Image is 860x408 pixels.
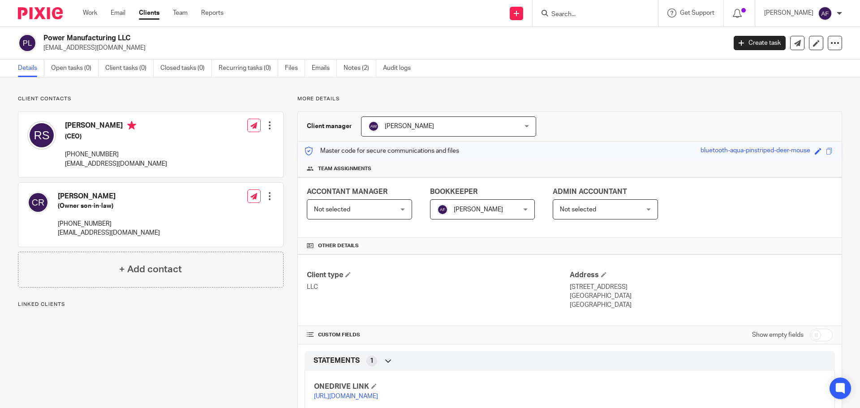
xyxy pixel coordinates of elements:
[570,271,833,280] h4: Address
[570,301,833,309] p: [GEOGRAPHIC_DATA]
[83,9,97,17] a: Work
[43,43,720,52] p: [EMAIL_ADDRESS][DOMAIN_NAME]
[201,9,224,17] a: Reports
[314,206,350,213] span: Not selected
[701,146,810,156] div: bluetooth-aqua-pinstriped-deer-mouse
[318,242,359,249] span: Other details
[370,356,374,365] span: 1
[437,204,448,215] img: svg%3E
[307,331,570,339] h4: CUSTOM FIELDS
[65,121,167,132] h4: [PERSON_NAME]
[368,121,379,132] img: svg%3E
[58,202,160,210] h5: (Owner son-in-law)
[58,192,160,201] h4: [PERSON_NAME]
[58,228,160,237] p: [EMAIL_ADDRESS][DOMAIN_NAME]
[312,60,337,77] a: Emails
[385,123,434,129] span: [PERSON_NAME]
[553,188,627,195] span: ADMIN ACCOUNTANT
[18,34,37,52] img: svg%3E
[160,60,212,77] a: Closed tasks (0)
[173,9,188,17] a: Team
[550,11,631,19] input: Search
[139,9,159,17] a: Clients
[58,219,160,228] p: [PHONE_NUMBER]
[119,262,182,276] h4: + Add contact
[285,60,305,77] a: Files
[314,382,570,391] h4: ONEDRIVE LINK
[18,301,284,308] p: Linked clients
[344,60,376,77] a: Notes (2)
[314,393,378,399] a: [URL][DOMAIN_NAME]
[65,132,167,141] h5: (CEO)
[27,121,56,150] img: svg%3E
[219,60,278,77] a: Recurring tasks (0)
[51,60,99,77] a: Open tasks (0)
[65,150,167,159] p: [PHONE_NUMBER]
[111,9,125,17] a: Email
[18,7,63,19] img: Pixie
[43,34,585,43] h2: Power Manufacturing LLC
[27,192,49,213] img: svg%3E
[307,283,570,292] p: LLC
[430,188,477,195] span: BOOKKEEPER
[454,206,503,213] span: [PERSON_NAME]
[307,188,387,195] span: ACCONTANT MANAGER
[314,356,360,365] span: STATEMENTS
[18,60,44,77] a: Details
[307,271,570,280] h4: Client type
[305,146,459,155] p: Master code for secure communications and files
[65,159,167,168] p: [EMAIL_ADDRESS][DOMAIN_NAME]
[680,10,714,16] span: Get Support
[105,60,154,77] a: Client tasks (0)
[818,6,832,21] img: svg%3E
[307,122,352,131] h3: Client manager
[383,60,417,77] a: Audit logs
[127,121,136,130] i: Primary
[734,36,786,50] a: Create task
[297,95,842,103] p: More details
[764,9,813,17] p: [PERSON_NAME]
[18,95,284,103] p: Client contacts
[318,165,371,172] span: Team assignments
[560,206,596,213] span: Not selected
[752,331,804,339] label: Show empty fields
[570,292,833,301] p: [GEOGRAPHIC_DATA]
[570,283,833,292] p: [STREET_ADDRESS]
